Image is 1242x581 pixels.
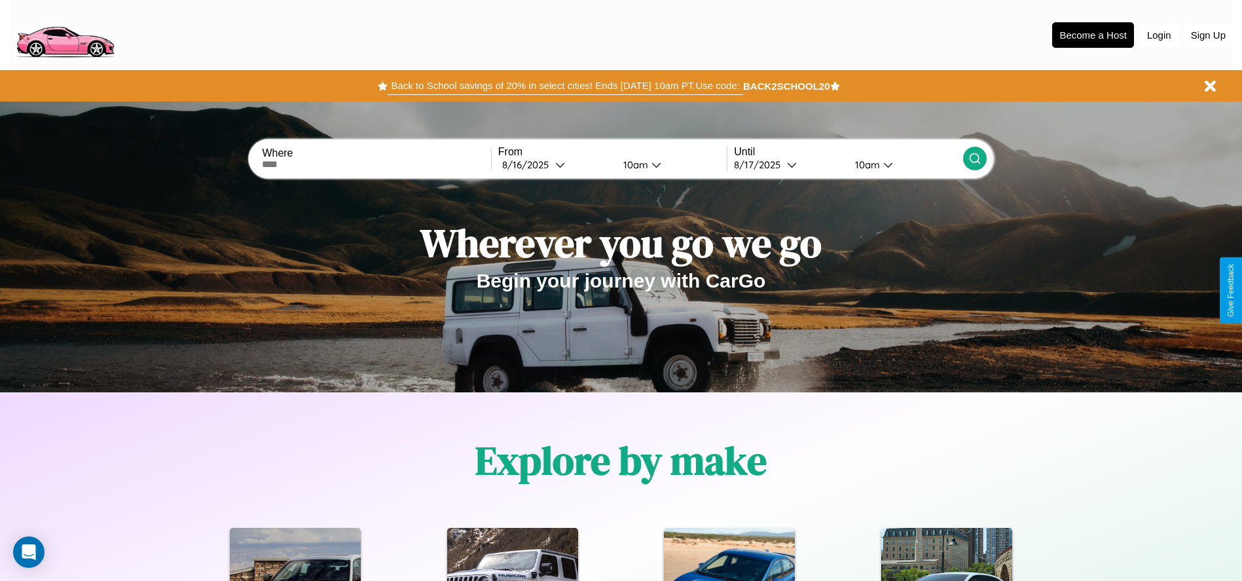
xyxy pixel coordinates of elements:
[498,158,613,172] button: 8/16/2025
[262,147,490,159] label: Where
[1141,23,1178,47] button: Login
[849,159,883,171] div: 10am
[743,81,830,92] b: BACK2SCHOOL20
[13,536,45,568] div: Open Intercom Messenger
[498,146,727,158] label: From
[734,159,787,171] div: 8 / 17 / 2025
[10,7,120,61] img: logo
[502,159,555,171] div: 8 / 16 / 2025
[388,77,742,95] button: Back to School savings of 20% in select cities! Ends [DATE] 10am PT.Use code:
[475,434,767,487] h1: Explore by make
[1226,264,1235,317] div: Give Feedback
[1184,23,1232,47] button: Sign Up
[617,159,651,171] div: 10am
[845,158,963,172] button: 10am
[734,146,962,158] label: Until
[613,158,727,172] button: 10am
[1052,22,1134,48] button: Become a Host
